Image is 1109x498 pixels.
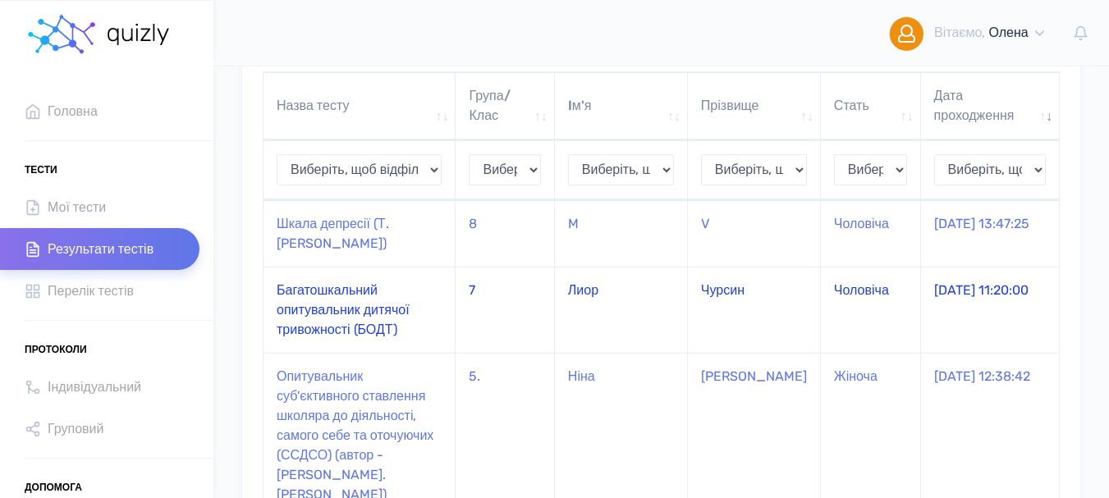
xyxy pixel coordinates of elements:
td: 7 [456,267,554,353]
th: Дата проходження: активувати для сортування стовпців за зростанням [921,72,1059,140]
span: Мої тести [48,196,106,218]
th: Iм'я: активувати для сортування стовпців за зростанням [555,72,688,140]
td: [DATE] 13:47:25 [921,200,1059,267]
a: homepage homepage [25,1,172,66]
span: Результати тестів [48,238,154,260]
th: Назва тесту: активувати для сортування стовпців за зростанням [264,72,456,140]
span: Індивідуальний [48,376,141,398]
th: Група/Клас: активувати для сортування стовпців за зростанням [456,72,554,140]
th: Стать: активувати для сортування стовпців за зростанням [821,72,921,140]
td: [DATE] 11:20:00 [921,267,1059,353]
td: Лиор [555,267,688,353]
th: Прізвище: активувати для сортування стовпців за зростанням [688,72,821,140]
td: Чоловіча [821,200,921,267]
td: Багатошкальний опитувальник дитячої тривожності (БОДТ) [264,267,456,353]
td: 8 [456,200,554,267]
td: M [555,200,688,267]
td: Чоловіча [821,267,921,353]
span: Олена [988,25,1028,40]
td: V [688,200,821,267]
img: homepage [106,24,172,45]
img: homepage [25,10,99,59]
span: Протоколи [25,337,87,362]
span: Перелік тестів [48,280,134,302]
span: Головна [48,100,98,122]
td: Чурсин [688,267,821,353]
td: Шкала депресії (Т. [PERSON_NAME]) [264,200,456,267]
span: Груповий [48,418,103,440]
span: Тести [25,158,57,182]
